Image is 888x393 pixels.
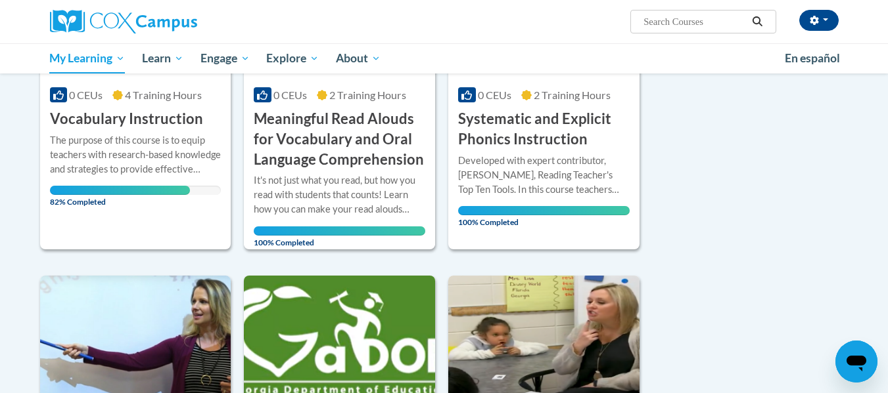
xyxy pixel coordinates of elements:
[266,51,319,66] span: Explore
[458,206,630,227] span: 100% Completed
[192,43,258,73] a: Engage
[133,43,192,73] a: Learn
[785,51,840,65] span: En español
[458,154,630,197] div: Developed with expert contributor, [PERSON_NAME], Reading Teacher's Top Ten Tools. In this course...
[336,51,381,66] span: About
[458,109,630,150] h3: Systematic and Explicit Phonics Instruction
[200,51,250,66] span: Engage
[799,10,839,31] button: Account Settings
[327,43,389,73] a: About
[258,43,327,73] a: Explore
[125,89,202,101] span: 4 Training Hours
[49,51,125,66] span: My Learning
[478,89,511,101] span: 0 CEUs
[254,173,425,217] div: It's not just what you read, but how you read with students that counts! Learn how you can make y...
[30,43,858,73] div: Main menu
[50,10,300,33] a: Cox Campus
[41,43,134,73] a: My Learning
[642,14,747,30] input: Search Courses
[747,14,767,30] button: Search
[254,226,425,247] span: 100% Completed
[50,133,222,176] div: The purpose of this course is to equip teachers with research-based knowledge and strategies to p...
[458,206,630,215] div: Your progress
[50,186,191,195] div: Your progress
[776,45,849,72] a: En español
[50,109,203,129] h3: Vocabulary Instruction
[142,51,183,66] span: Learn
[50,186,191,207] span: 82% Completed
[534,89,611,101] span: 2 Training Hours
[273,89,307,101] span: 0 CEUs
[69,89,103,101] span: 0 CEUs
[254,109,425,169] h3: Meaningful Read Alouds for Vocabulary and Oral Language Comprehension
[50,10,197,33] img: Cox Campus
[254,226,425,236] div: Your progress
[329,89,406,101] span: 2 Training Hours
[835,341,877,383] iframe: Button to launch messaging window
